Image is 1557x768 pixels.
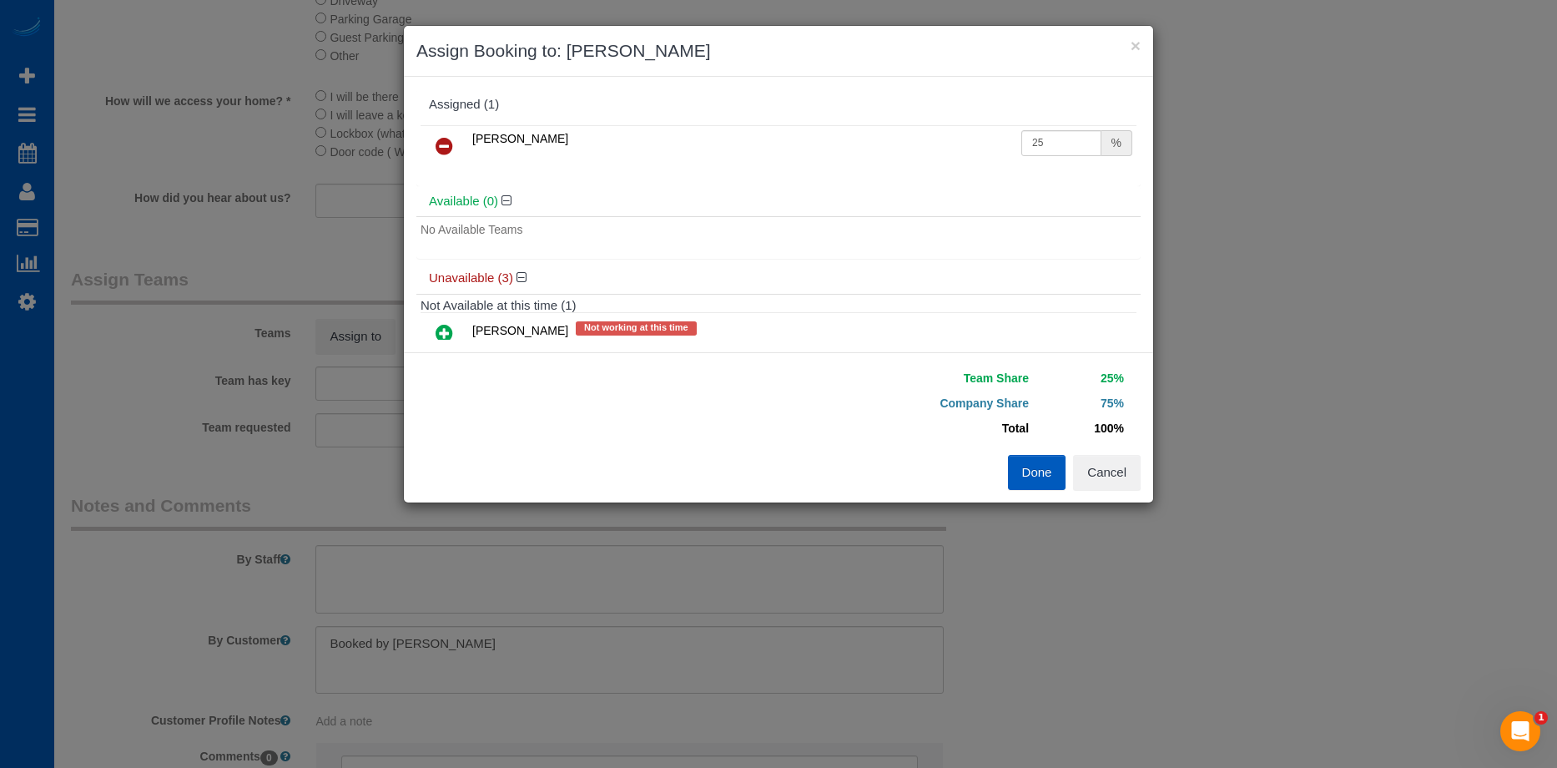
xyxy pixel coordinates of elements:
td: 75% [1033,391,1128,416]
div: % [1101,130,1132,156]
span: [PERSON_NAME] [472,325,568,338]
button: Cancel [1073,455,1141,490]
div: Assigned (1) [429,98,1128,112]
td: Total [791,416,1033,441]
td: 100% [1033,416,1128,441]
iframe: Intercom live chat [1500,711,1540,751]
span: Not working at this time [576,321,697,335]
h3: Assign Booking to: [PERSON_NAME] [416,38,1141,63]
h4: Unavailable (3) [429,271,1128,285]
span: [PERSON_NAME] [472,132,568,145]
span: 1 [1534,711,1548,725]
button: × [1131,37,1141,54]
td: 25% [1033,366,1128,391]
td: Team Share [791,366,1033,391]
h4: Available (0) [429,195,1128,209]
td: Company Share [791,391,1033,416]
h4: Not Available at this time (1) [421,299,1136,313]
button: Done [1008,455,1066,490]
span: No Available Teams [421,223,522,236]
